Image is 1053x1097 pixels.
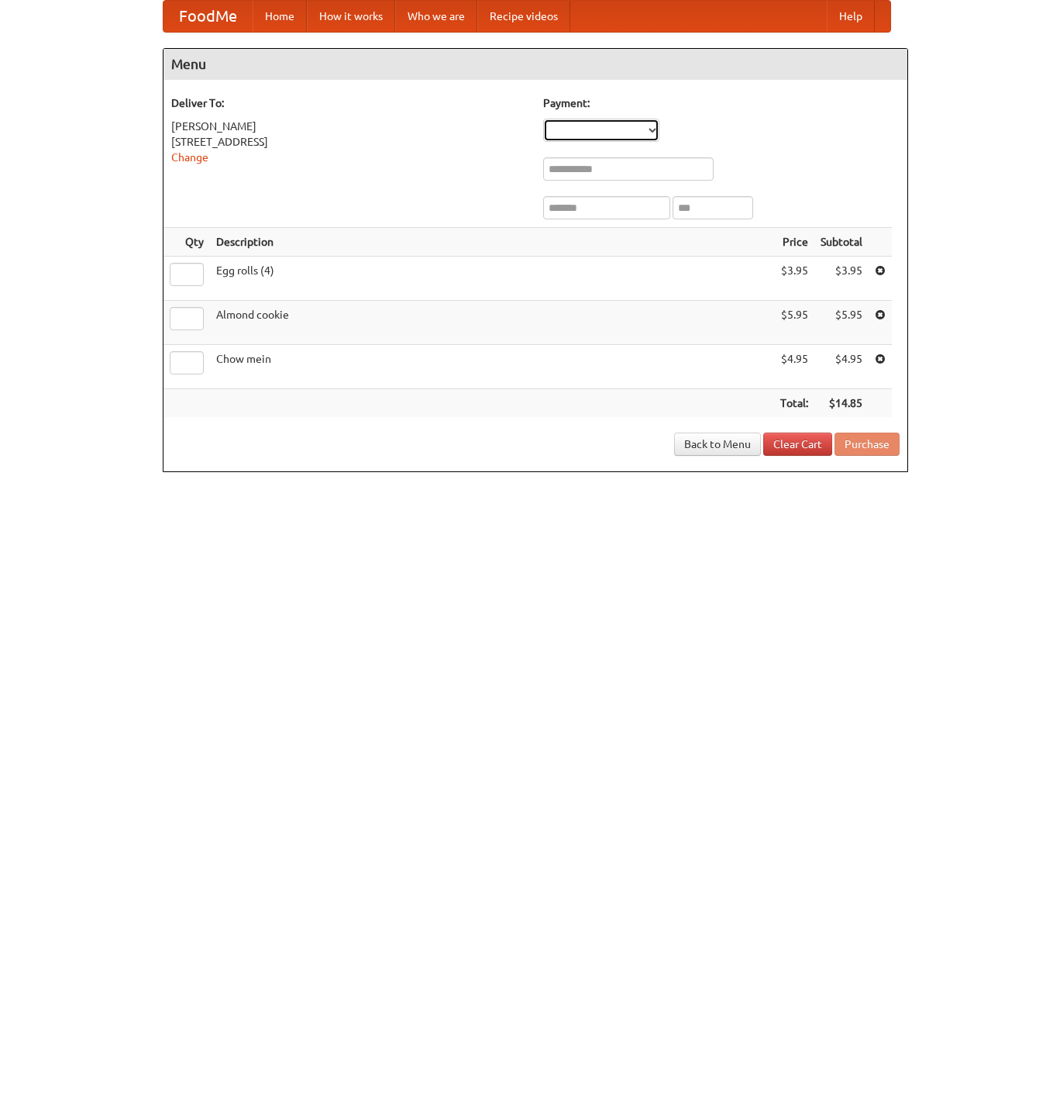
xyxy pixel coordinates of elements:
td: Chow mein [210,345,774,389]
h5: Deliver To: [171,95,528,111]
td: $3.95 [814,257,869,301]
a: Change [171,151,208,164]
div: [STREET_ADDRESS] [171,134,528,150]
a: Home [253,1,307,32]
th: Total: [774,389,814,418]
a: Back to Menu [674,433,761,456]
th: Description [210,228,774,257]
a: Recipe videos [477,1,570,32]
th: Qty [163,228,210,257]
h5: Payment: [543,95,900,111]
th: Price [774,228,814,257]
h4: Menu [163,49,907,80]
button: Purchase [834,433,900,456]
th: $14.85 [814,389,869,418]
td: Egg rolls (4) [210,257,774,301]
td: $3.95 [774,257,814,301]
td: $5.95 [814,301,869,345]
a: Help [827,1,875,32]
a: FoodMe [163,1,253,32]
td: $4.95 [774,345,814,389]
a: Clear Cart [763,433,832,456]
td: $5.95 [774,301,814,345]
a: How it works [307,1,395,32]
td: $4.95 [814,345,869,389]
th: Subtotal [814,228,869,257]
div: [PERSON_NAME] [171,119,528,134]
td: Almond cookie [210,301,774,345]
a: Who we are [395,1,477,32]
